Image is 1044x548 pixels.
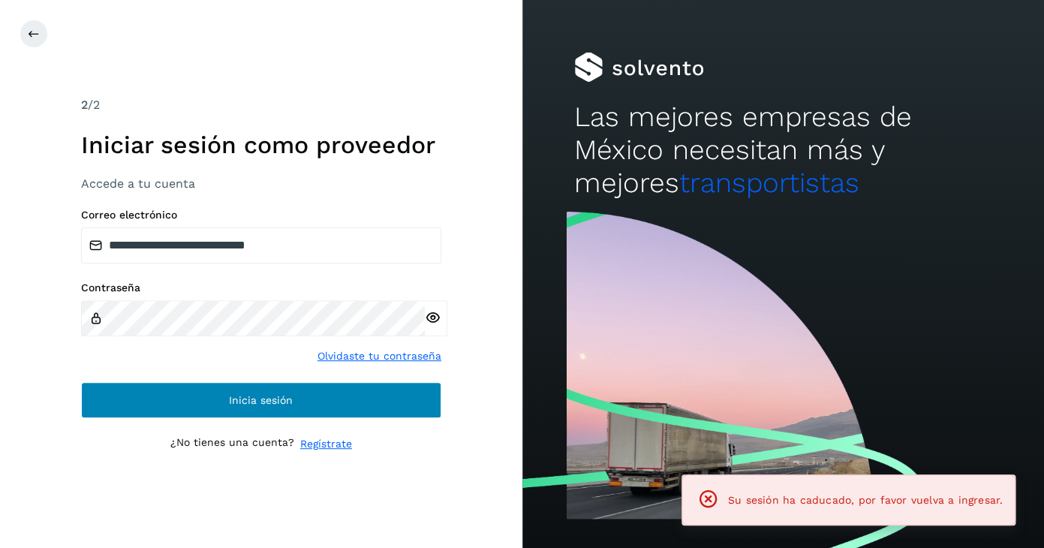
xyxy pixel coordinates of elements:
[229,395,293,405] span: Inicia sesión
[81,96,441,114] div: /2
[81,176,441,191] h3: Accede a tu cuenta
[81,131,441,159] h1: Iniciar sesión como proveedor
[81,209,441,221] label: Correo electrónico
[81,98,88,112] span: 2
[170,436,294,452] p: ¿No tienes una cuenta?
[317,348,441,364] a: Olvidaste tu contraseña
[81,382,441,418] button: Inicia sesión
[679,167,859,199] span: transportistas
[300,436,352,452] a: Regístrate
[574,101,991,200] h2: Las mejores empresas de México necesitan más y mejores
[728,494,1003,506] span: Su sesión ha caducado, por favor vuelva a ingresar.
[81,282,441,294] label: Contraseña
